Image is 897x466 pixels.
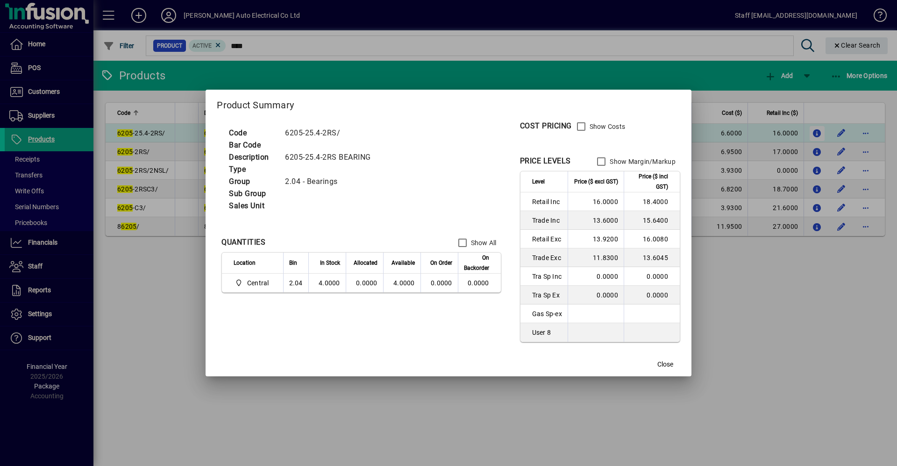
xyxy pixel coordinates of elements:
[234,258,256,268] span: Location
[568,230,624,248] td: 13.9200
[430,258,452,268] span: On Order
[532,197,562,206] span: Retail Inc
[650,356,680,373] button: Close
[234,277,272,289] span: Central
[532,328,562,337] span: User 8
[392,258,415,268] span: Available
[320,258,340,268] span: In Stock
[458,274,501,292] td: 0.0000
[431,279,452,287] span: 0.0000
[354,258,377,268] span: Allocated
[532,253,562,262] span: Trade Exc
[224,176,280,188] td: Group
[532,177,545,187] span: Level
[624,230,680,248] td: 16.0080
[383,274,420,292] td: 4.0000
[464,253,489,273] span: On Backorder
[657,360,673,369] span: Close
[224,127,280,139] td: Code
[624,192,680,211] td: 18.4000
[283,274,308,292] td: 2.04
[532,216,562,225] span: Trade Inc
[624,248,680,267] td: 13.6045
[280,176,382,188] td: 2.04 - Bearings
[280,127,382,139] td: 6205-25.4-2RS/
[289,258,297,268] span: Bin
[624,286,680,304] td: 0.0000
[346,274,383,292] td: 0.0000
[624,211,680,230] td: 15.6400
[224,139,280,151] td: Bar Code
[624,267,680,286] td: 0.0000
[568,192,624,211] td: 16.0000
[469,238,497,247] label: Show All
[532,309,562,318] span: Gas Sp-ex
[280,151,382,163] td: 6205-25.4-2RS BEARING
[224,151,280,163] td: Description
[608,157,676,166] label: Show Margin/Markup
[568,248,624,267] td: 11.8300
[247,278,269,288] span: Central
[568,211,624,230] td: 13.6000
[520,155,571,167] div: PRICE LEVELS
[588,122,626,131] label: Show Costs
[532,290,562,300] span: Tra Sp Ex
[630,171,668,192] span: Price ($ incl GST)
[532,234,562,244] span: Retail Exc
[308,274,346,292] td: 4.0000
[568,267,624,286] td: 0.0000
[224,188,280,200] td: Sub Group
[532,272,562,281] span: Tra Sp Inc
[206,90,691,117] h2: Product Summary
[224,163,280,176] td: Type
[568,286,624,304] td: 0.0000
[221,237,265,248] div: QUANTITIES
[574,177,618,187] span: Price ($ excl GST)
[224,200,280,212] td: Sales Unit
[520,120,572,132] div: COST PRICING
